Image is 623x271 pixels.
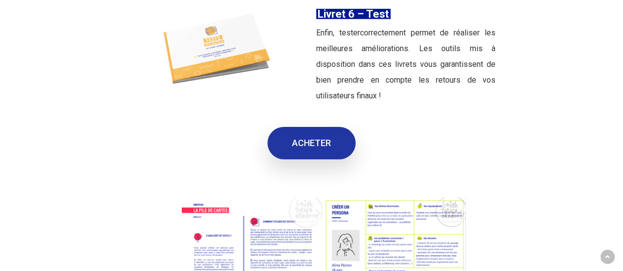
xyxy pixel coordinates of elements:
[357,28,360,37] span: r
[404,44,408,53] span: s
[267,127,356,159] a: ACHETER
[128,6,307,96] img: outil test utilisateurs
[318,7,389,20] span: Livret 6 – Test
[292,138,331,148] span: ACHETER
[316,25,495,104] p: Enfin, teste correctement permet de réaliser les meilleures amélioration . Les outils mis à dispo...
